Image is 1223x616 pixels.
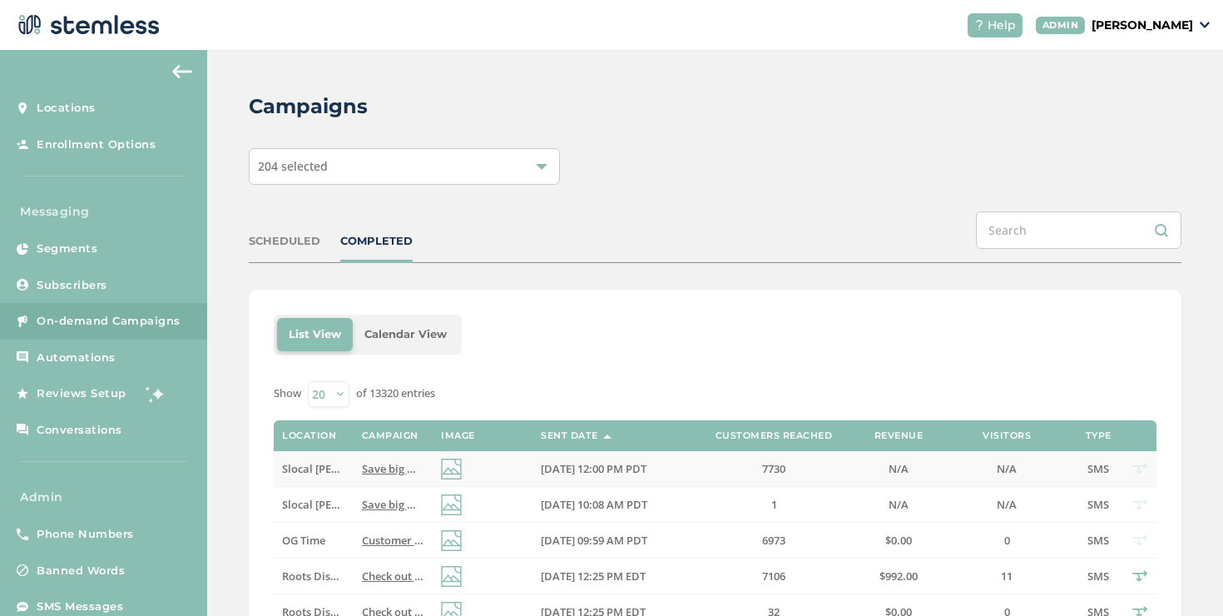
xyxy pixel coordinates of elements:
[441,494,462,515] img: icon-img-d887fa0c.svg
[541,569,682,584] label: 09/27/2025 12:25 PM EDT
[258,158,328,174] span: 204 selected
[282,569,398,584] span: Roots Dispensary - Rec
[541,497,647,512] span: [DATE] 10:08 AM PDT
[762,569,785,584] span: 7106
[699,534,849,548] label: 6973
[997,461,1017,476] span: N/A
[37,350,116,366] span: Automations
[1082,462,1115,476] label: SMS
[988,17,1016,34] span: Help
[762,461,785,476] span: 7730
[948,534,1065,548] label: 0
[13,8,160,42] img: logo-dark-0685b13c.svg
[277,318,353,351] li: List View
[541,534,682,548] label: 09/27/2025 09:59 AM PDT
[603,435,611,439] img: icon-sort-1e1d7615.svg
[37,526,134,543] span: Phone Numbers
[1082,534,1115,548] label: SMS
[874,430,923,441] label: Revenue
[37,241,97,257] span: Segments
[983,430,1031,441] label: Visitors
[974,20,984,30] img: icon-help-white-03924b79.svg
[699,498,849,512] label: 1
[885,533,912,548] span: $0.00
[139,377,172,410] img: glitter-stars-b7820f95.gif
[353,318,458,351] li: Calendar View
[37,137,156,153] span: Enrollment Options
[541,569,646,584] span: [DATE] 12:25 PM EDT
[1004,533,1010,548] span: 0
[1087,497,1109,512] span: SMS
[441,530,462,551] img: icon-img-d887fa0c.svg
[282,534,344,548] label: OG Time
[1086,430,1112,441] label: Type
[1087,461,1109,476] span: SMS
[249,92,368,122] h2: Campaigns
[1087,533,1109,548] span: SMS
[441,430,475,441] label: Image
[362,533,708,548] span: Customer Appreciation Day at OG Time [DATE]! Reply END to cancel
[889,461,909,476] span: N/A
[1001,569,1013,584] span: 11
[37,599,123,615] span: SMS Messages
[282,462,344,476] label: Slocal Root - Grover Beach
[715,430,833,441] label: Customers Reached
[879,569,918,584] span: $992.00
[362,498,424,512] label: Save big @ SLOCAL on your favorite goodies! Get 40-60% off everything! Only @ our Grover Beach st...
[762,533,785,548] span: 6973
[976,211,1181,249] input: Search
[865,498,932,512] label: N/A
[541,498,682,512] label: 09/27/2025 10:08 AM PDT
[889,497,909,512] span: N/A
[1087,569,1109,584] span: SMS
[865,569,932,584] label: $992.00
[541,462,682,476] label: 09/27/2025 12:00 PM PDT
[37,313,181,330] span: On-demand Campaigns
[699,569,849,584] label: 7106
[1200,22,1210,28] img: icon_down-arrow-small-66adaf34.svg
[441,566,462,587] img: icon-img-d887fa0c.svg
[541,430,598,441] label: Sent Date
[282,497,509,512] span: Slocal [PERSON_NAME][GEOGRAPHIC_DATA]
[948,498,1065,512] label: N/A
[282,498,344,512] label: Slocal Root - Grover Beach
[948,569,1065,584] label: 11
[362,462,424,476] label: Save big @ SLOCAL on your favorite goodies! Get 40-60% off everything! Only @ our Grover Beach st...
[1140,536,1223,616] iframe: Chat Widget
[362,461,1120,476] span: Save big @ SLOCAL on your favorite goodies! Get 40-60% off everything! Only @ our [PERSON_NAME][G...
[441,459,462,479] img: icon-img-d887fa0c.svg
[541,533,647,548] span: [DATE] 09:59 AM PDT
[1082,498,1115,512] label: SMS
[362,497,1120,512] span: Save big @ SLOCAL on your favorite goodies! Get 40-60% off everything! Only @ our [PERSON_NAME][G...
[282,430,336,441] label: Location
[699,462,849,476] label: 7730
[282,569,344,584] label: Roots Dispensary - Rec
[362,534,424,548] label: Customer Appreciation Day at OG Time Today! Reply END to cancel
[274,385,301,402] label: Show
[249,233,320,250] div: SCHEDULED
[541,461,646,476] span: [DATE] 12:00 PM PDT
[997,497,1017,512] span: N/A
[37,277,107,294] span: Subscribers
[948,462,1065,476] label: N/A
[1082,569,1115,584] label: SMS
[37,100,96,117] span: Locations
[37,563,125,579] span: Banned Words
[362,430,418,441] label: Campaign
[362,569,424,584] label: Check out our new deals at Roots! Reply END to cancel
[172,65,192,78] img: icon-arrow-back-accent-c549486e.svg
[37,422,122,439] span: Conversations
[771,497,777,512] span: 1
[340,233,413,250] div: COMPLETED
[1092,17,1193,34] p: [PERSON_NAME]
[282,461,509,476] span: Slocal [PERSON_NAME][GEOGRAPHIC_DATA]
[282,533,325,548] span: OG Time
[865,462,932,476] label: N/A
[865,534,932,548] label: $0.00
[356,385,435,402] label: of 13320 entries
[1036,17,1086,34] div: ADMIN
[362,569,639,584] span: Check out our new deals at Roots! Reply END to cancel
[37,385,126,402] span: Reviews Setup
